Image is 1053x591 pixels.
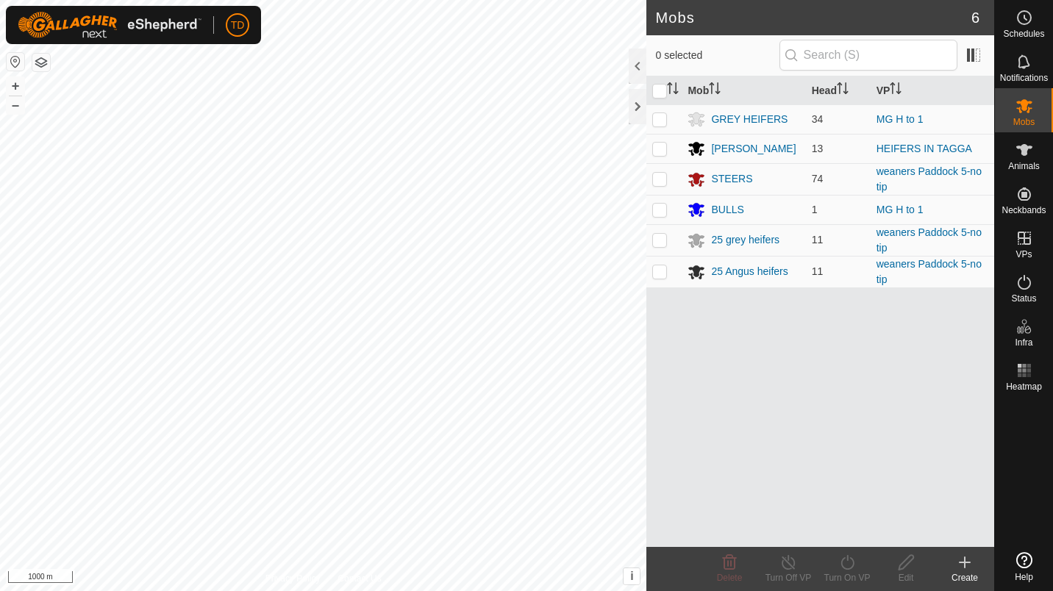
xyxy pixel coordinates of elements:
a: weaners Paddock 5-no tip [877,165,982,193]
span: 34 [812,113,824,125]
a: MG H to 1 [877,113,924,125]
p-sorticon: Activate to sort [890,85,902,96]
th: VP [871,76,994,105]
a: Help [995,546,1053,587]
a: Contact Us [338,572,381,585]
span: 13 [812,143,824,154]
h2: Mobs [655,9,971,26]
a: weaners Paddock 5-no tip [877,226,982,254]
div: 25 grey heifers [711,232,779,248]
span: Help [1015,573,1033,581]
img: Gallagher Logo [18,12,201,38]
th: Head [806,76,871,105]
button: – [7,96,24,114]
span: 0 selected [655,48,779,63]
div: GREY HEIFERS [711,112,788,127]
span: Notifications [1000,74,1048,82]
div: Edit [877,571,935,584]
th: Mob [682,76,805,105]
span: i [630,570,633,582]
p-sorticon: Activate to sort [837,85,849,96]
div: STEERS [711,171,752,187]
span: Mobs [1013,118,1035,126]
button: Map Layers [32,54,50,71]
div: Create [935,571,994,584]
span: 74 [812,173,824,185]
span: 11 [812,234,824,246]
span: 6 [971,7,979,29]
span: VPs [1015,250,1032,259]
div: 25 Angus heifers [711,264,788,279]
p-sorticon: Activate to sort [667,85,679,96]
a: MG H to 1 [877,204,924,215]
span: Animals [1008,162,1040,171]
a: weaners Paddock 5-no tip [877,258,982,285]
span: TD [231,18,245,33]
span: Schedules [1003,29,1044,38]
div: BULLS [711,202,743,218]
span: 11 [812,265,824,277]
span: Delete [717,573,743,583]
input: Search (S) [779,40,957,71]
button: Reset Map [7,53,24,71]
a: Privacy Policy [265,572,321,585]
div: [PERSON_NAME] [711,141,796,157]
p-sorticon: Activate to sort [709,85,721,96]
span: 1 [812,204,818,215]
span: Status [1011,294,1036,303]
button: + [7,77,24,95]
span: Infra [1015,338,1032,347]
span: Heatmap [1006,382,1042,391]
div: Turn Off VP [759,571,818,584]
a: HEIFERS IN TAGGA [877,143,972,154]
div: Turn On VP [818,571,877,584]
span: Neckbands [1002,206,1046,215]
button: i [624,568,640,584]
